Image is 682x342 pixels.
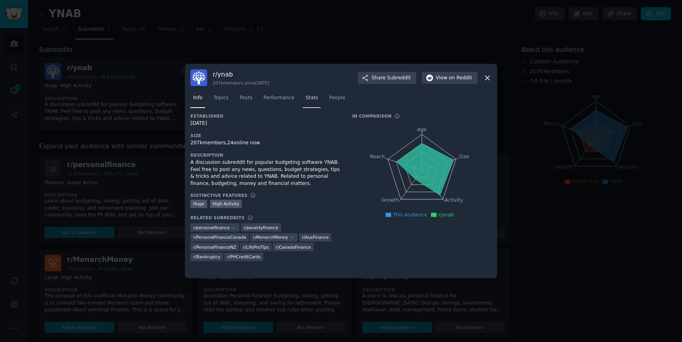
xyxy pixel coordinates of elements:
span: r/ AusFinance [302,234,329,240]
span: Stats [306,94,318,102]
span: Share [372,75,411,82]
tspan: Activity [445,198,463,203]
span: Topics [214,94,228,102]
span: Info [193,94,202,102]
div: A discussion subreddit for popular budgeting software YNAB. Feel free to post any news, questions... [190,159,341,187]
h3: Size [190,133,341,138]
tspan: Age [417,127,427,132]
span: r/ MonarchMoney [253,234,288,240]
h3: Description [190,152,341,158]
a: Topics [211,92,231,108]
h3: Distinctive Features [190,193,247,198]
div: 207k members, 24 online now [190,140,341,147]
span: r/ynab [438,212,454,218]
a: People [326,92,348,108]
h3: Established [190,113,341,119]
span: on Reddit [449,75,472,82]
tspan: Size [459,154,469,159]
span: Performance [263,94,294,102]
span: View [436,75,472,82]
span: r/ CanadaFinance [276,244,311,250]
span: Subreddit [387,75,411,82]
a: Posts [237,92,255,108]
span: People [329,94,345,102]
a: Info [190,92,205,108]
div: High Activity [210,200,242,208]
span: r/ PersonalFinanceNZ [193,244,236,250]
img: ynab [190,69,207,86]
div: 207k members since [DATE] [213,80,269,86]
h3: Related Subreddits [190,215,245,220]
a: Performance [261,92,297,108]
span: r/ PersonalFinanceCanada [193,234,246,240]
span: r/ Bankruptcy [193,254,220,259]
span: r/ PHCreditCards [227,254,261,259]
div: [DATE] [190,120,341,127]
div: Huge [190,200,207,208]
button: Viewon Reddit [422,72,478,85]
span: This Audience [393,212,427,218]
span: Posts [239,94,252,102]
h3: In Comparison [352,113,392,119]
a: Stats [303,92,321,108]
button: ShareSubreddit [358,72,416,85]
tspan: Growth [381,198,399,203]
h3: r/ ynab [213,70,269,79]
span: r/ LifeProTips [243,244,269,250]
tspan: Reach [370,154,385,159]
span: r/ personalfinance [193,225,230,230]
span: r/ povertyfinance [244,225,278,230]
